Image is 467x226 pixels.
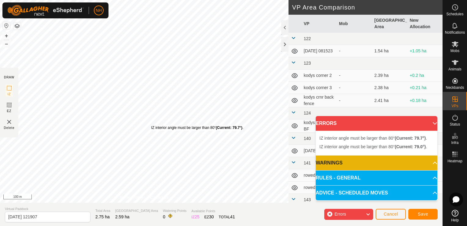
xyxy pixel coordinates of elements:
td: 2.39 ha [372,70,407,82]
td: 2.41 ha [372,94,407,107]
span: Animals [448,67,461,71]
div: EZ [204,214,214,220]
td: +0.18 ha [407,94,443,107]
span: 2.59 ha [115,214,130,219]
span: Status [450,122,460,126]
td: kodys corner 3 BF [301,119,337,133]
span: 140 [304,136,311,141]
p-accordion-header: ADVICE - SCHEDULED MOVES [316,186,437,200]
div: - [339,72,370,79]
span: Watering Points [163,208,186,213]
div: IZ [191,214,199,220]
span: IZ [8,92,11,96]
span: Help [451,218,459,222]
span: 2.75 ha [95,214,110,219]
p-accordion-content: ERRORS [316,131,437,155]
h2: VP Area Comparison [292,4,443,11]
span: Neckbands [446,86,464,89]
img: Gallagher Logo [7,5,84,16]
span: RULES - GENERAL [316,174,361,182]
p-accordion-header: ERRORS [316,116,437,131]
span: 143 [304,197,311,202]
span: Heatmap [447,159,462,163]
span: 122 [304,36,311,41]
span: 30 [209,214,214,219]
span: VPs [451,104,458,108]
img: VP [6,118,13,126]
span: Infra [451,141,458,145]
span: Cancel [384,212,398,217]
span: Available Points [191,209,235,214]
span: Save [418,212,428,217]
td: kodys crnr back fence [301,94,337,107]
span: 124 [304,111,311,115]
td: kodys corner 3 [301,82,337,94]
span: IZ interior angle must be larger than 80° . [319,144,427,149]
span: [GEOGRAPHIC_DATA] Area [115,208,158,213]
button: Map Layers [13,22,21,30]
span: ADVICE - SCHEDULED MOVES [316,189,388,197]
span: Schedules [446,12,463,16]
button: Reset Map [3,22,10,29]
span: 0 [163,214,165,219]
span: Mobs [450,49,459,53]
a: Contact Us [150,195,168,200]
td: [DATE] 081523 [301,45,337,57]
span: Errors [334,212,346,217]
span: Total Area [95,208,110,213]
b: (Current: 79.7°) [216,126,242,130]
div: DRAW [4,75,14,80]
span: 141 [304,160,311,165]
td: +0.21 ha [407,82,443,94]
td: [DATE] [301,145,337,157]
span: Delete [4,126,15,130]
div: - [339,97,370,104]
td: rowed up 2 [301,169,337,182]
th: Mob [336,15,372,33]
td: kodys corner 2 [301,70,337,82]
button: Cancel [376,209,406,220]
span: EZ [7,109,12,113]
button: – [3,40,10,47]
span: 41 [230,214,235,219]
td: +1.05 ha [407,45,443,57]
span: 25 [195,214,200,219]
div: TOTAL [219,214,235,220]
span: IZ interior angle must be larger than 80° . [319,136,427,141]
b: (Current: 79.7°) [395,136,426,141]
th: VP [301,15,337,33]
b: (Current: 79.0°) [395,144,426,149]
a: Help [443,207,467,224]
a: Privacy Policy [120,195,143,200]
div: - [339,48,370,54]
td: 1.54 ha [372,45,407,57]
p-accordion-header: WARNINGS [316,156,437,170]
td: +0.2 ha [407,70,443,82]
div: IZ interior angle must be larger than 80° . [151,125,244,130]
button: Save [408,209,438,220]
span: WARNINGS [316,159,343,167]
span: 123 [304,61,311,66]
th: [GEOGRAPHIC_DATA] Area [372,15,407,33]
span: Virtual Paddock [5,206,90,212]
p-accordion-header: RULES - GENERAL [316,171,437,185]
span: NH [96,7,102,14]
td: 2.38 ha [372,82,407,94]
div: - [339,85,370,91]
td: rowed up 3 [301,182,337,194]
button: + [3,32,10,40]
span: ERRORS [316,120,336,127]
th: New Allocation [407,15,443,33]
span: Notifications [445,31,465,34]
